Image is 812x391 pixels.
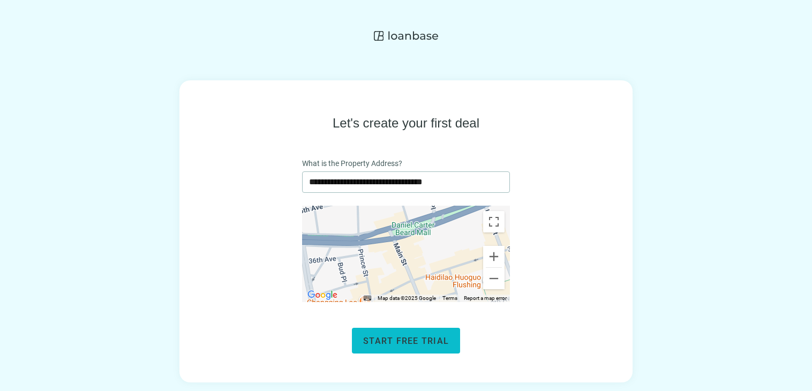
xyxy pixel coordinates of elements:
[352,328,460,354] button: Start free trial
[364,295,371,302] button: Keyboard shortcuts
[363,336,449,346] span: Start free trial
[305,288,340,302] img: Google
[483,246,505,267] button: Zoom in
[483,211,505,232] button: Toggle fullscreen view
[464,295,507,301] a: Report a map error
[483,268,505,289] button: Zoom out
[302,157,402,169] span: What is the Property Address?
[378,295,436,301] span: Map data ©2025 Google
[442,295,457,301] a: Terms (opens in new tab)
[305,288,340,302] a: Open this area in Google Maps (opens a new window)
[333,115,479,132] h1: Let's create your first deal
